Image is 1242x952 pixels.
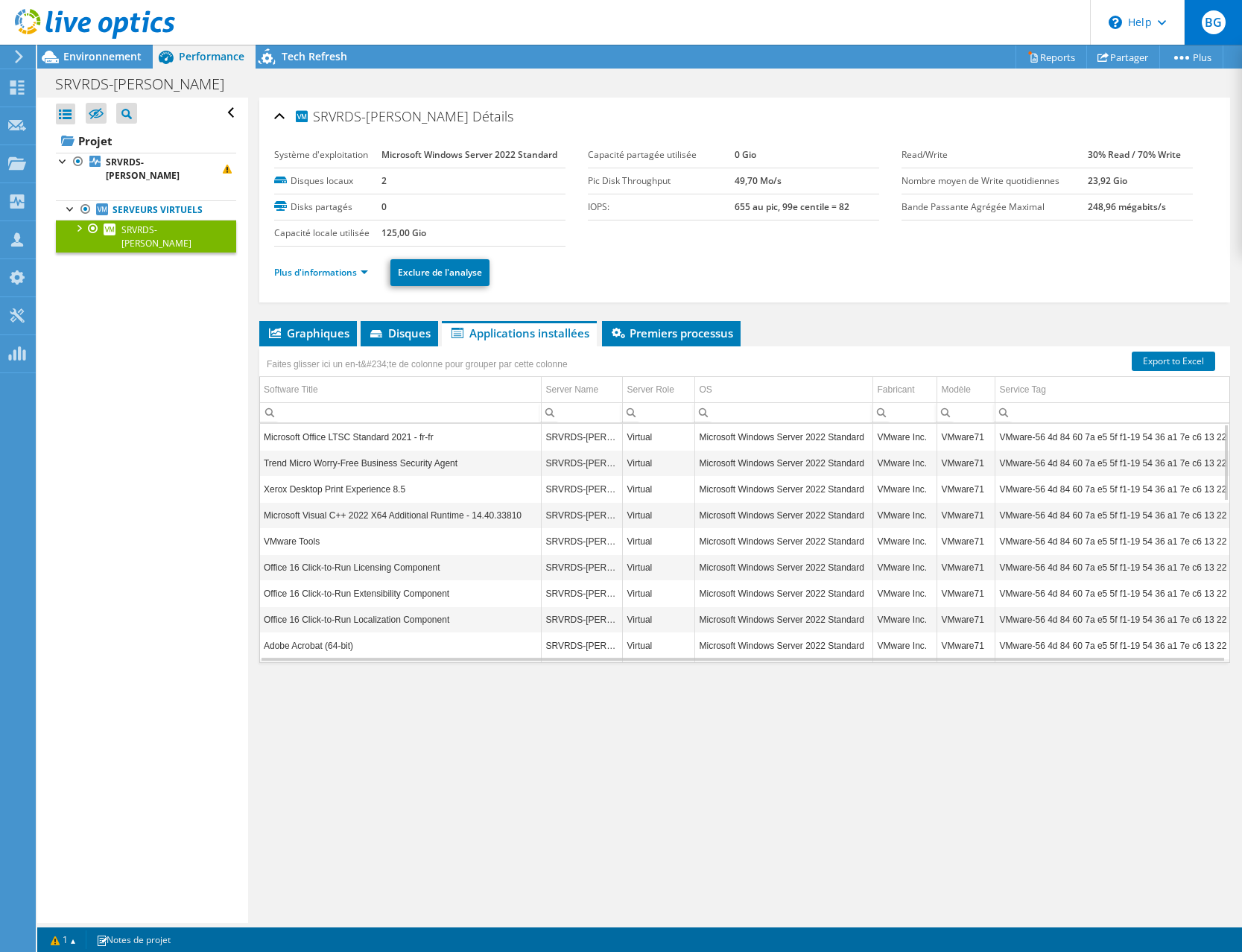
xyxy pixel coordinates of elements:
[695,476,873,502] td: Column OS, Value Microsoft Windows Server 2022 Standard
[735,174,782,187] b: 49,70 Mo/s
[542,606,623,632] td: Column Server Name, Value SRVRDS-LAURIN
[937,580,995,606] td: Column Modèle, Value VMware71
[294,107,469,124] span: SRVRDS-[PERSON_NAME]
[873,450,937,476] td: Column Fabricant, Value VMware Inc.
[56,129,236,153] a: Projet
[264,381,318,399] div: Software Title
[937,502,995,528] td: Column Modèle, Value VMware71
[542,402,623,422] td: Column Server Name, Filter cell
[542,632,623,659] td: Column Server Name, Value SRVRDS-LAURIN
[623,580,695,606] td: Column Server Role, Value Virtual
[995,632,1233,659] td: Column Service Tag, Value VMware-56 4d 84 60 7a e5 5f f1-19 54 36 a1 7e c6 13 22
[937,528,995,554] td: Column Modèle, Value VMware71
[695,502,873,528] td: Column OS, Value Microsoft Windows Server 2022 Standard
[695,554,873,580] td: Column OS, Value Microsoft Windows Server 2022 Standard
[995,476,1233,502] td: Column Service Tag, Value VMware-56 4d 84 60 7a e5 5f f1-19 54 36 a1 7e c6 13 22
[381,226,426,239] b: 125,00 Gio
[623,502,695,528] td: Column Server Role, Value Virtual
[1159,45,1223,69] a: Plus
[588,200,735,215] label: IOPS:
[274,147,381,162] label: Système d'exploitation
[937,377,995,403] td: Modèle Column
[588,147,735,162] label: Capacité partagée utilisée
[545,381,598,399] div: Server Name
[121,223,191,250] span: SRVRDS-[PERSON_NAME]
[995,402,1233,422] td: Column Service Tag, Filter cell
[623,402,695,422] td: Column Server Role, Filter cell
[390,259,489,286] a: Exclure de l'analyse
[274,266,368,279] a: Plus d'informations
[1109,16,1122,29] svg: \n
[873,402,937,422] td: Column Fabricant, Filter cell
[873,528,937,554] td: Column Fabricant, Value VMware Inc.
[56,153,236,185] a: SRVRDS-[PERSON_NAME]
[179,49,244,63] span: Performance
[48,76,247,92] h1: SRVRDS-[PERSON_NAME]
[1202,10,1226,34] span: BG
[937,632,995,659] td: Column Modèle, Value VMware71
[274,174,381,188] label: Disques locaux
[873,554,937,580] td: Column Fabricant, Value VMware Inc.
[267,326,349,340] span: Graphiques
[1132,352,1215,371] a: Export to Excel
[695,528,873,554] td: Column OS, Value Microsoft Windows Server 2022 Standard
[1088,174,1127,187] b: 23,92 Gio
[695,424,873,450] td: Column OS, Value Microsoft Windows Server 2022 Standard
[259,346,1230,663] div: Data grid
[937,424,995,450] td: Column Modèle, Value VMware71
[1088,148,1181,161] b: 30% Read / 70% Write
[877,381,914,399] div: Fabricant
[623,450,695,476] td: Column Server Role, Value Virtual
[282,49,347,63] span: Tech Refresh
[999,381,1045,399] div: Service Tag
[56,220,236,253] a: SRVRDS-[PERSON_NAME]
[937,450,995,476] td: Column Modèle, Value VMware71
[609,326,733,340] span: Premiers processus
[260,528,542,554] td: Column Software Title, Value VMware Tools
[260,450,542,476] td: Column Software Title, Value Trend Micro Worry-Free Business Security Agent
[695,402,873,422] td: Column OS, Filter cell
[588,174,735,188] label: Pic Disk Throughput
[106,156,180,182] b: SRVRDS-[PERSON_NAME]
[995,528,1233,554] td: Column Service Tag, Value VMware-56 4d 84 60 7a e5 5f f1-19 54 36 a1 7e c6 13 22
[735,148,756,161] b: 0 Gio
[449,326,589,340] span: Applications installées
[260,554,542,580] td: Column Software Title, Value Office 16 Click-to-Run Licensing Component
[902,174,1088,188] label: Nombre moyen de Write quotidiennes
[873,632,937,659] td: Column Fabricant, Value VMware Inc.
[995,450,1233,476] td: Column Service Tag, Value VMware-56 4d 84 60 7a e5 5f f1-19 54 36 a1 7e c6 13 22
[381,174,387,187] b: 2
[941,381,970,399] div: Modèle
[695,580,873,606] td: Column OS, Value Microsoft Windows Server 2022 Standard
[542,554,623,580] td: Column Server Name, Value SRVRDS-LAURIN
[695,450,873,476] td: Column OS, Value Microsoft Windows Server 2022 Standard
[381,148,557,161] b: Microsoft Windows Server 2022 Standard
[623,606,695,632] td: Column Server Role, Value Virtual
[623,528,695,554] td: Column Server Role, Value Virtual
[260,632,542,659] td: Column Software Title, Value Adobe Acrobat (64-bit)
[260,402,542,422] td: Column Software Title, Filter cell
[542,476,623,502] td: Column Server Name, Value SRVRDS-LAURIN
[735,200,849,213] b: 655 au pic, 99e centile = 82
[623,377,695,403] td: Server Role Column
[995,580,1233,606] td: Column Service Tag, Value VMware-56 4d 84 60 7a e5 5f f1-19 54 36 a1 7e c6 13 22
[873,424,937,450] td: Column Fabricant, Value VMware Inc.
[873,580,937,606] td: Column Fabricant, Value VMware Inc.
[260,502,542,528] td: Column Software Title, Value Microsoft Visual C++ 2022 X64 Additional Runtime - 14.40.33810
[623,424,695,450] td: Column Server Role, Value Virtual
[542,502,623,528] td: Column Server Name, Value SRVRDS-LAURIN
[1086,45,1160,69] a: Partager
[995,554,1233,580] td: Column Service Tag, Value VMware-56 4d 84 60 7a e5 5f f1-19 54 36 a1 7e c6 13 22
[472,107,513,125] span: Détails
[937,606,995,632] td: Column Modèle, Value VMware71
[542,580,623,606] td: Column Server Name, Value SRVRDS-LAURIN
[542,377,623,403] td: Server Name Column
[902,200,1088,215] label: Bande Passante Agrégée Maximal
[873,606,937,632] td: Column Fabricant, Value VMware Inc.
[40,930,86,949] a: 1
[1088,200,1166,213] b: 248,96 mégabits/s
[56,200,236,220] a: Serveurs virtuels
[695,606,873,632] td: Column OS, Value Microsoft Windows Server 2022 Standard
[623,554,695,580] td: Column Server Role, Value Virtual
[995,377,1233,403] td: Service Tag Column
